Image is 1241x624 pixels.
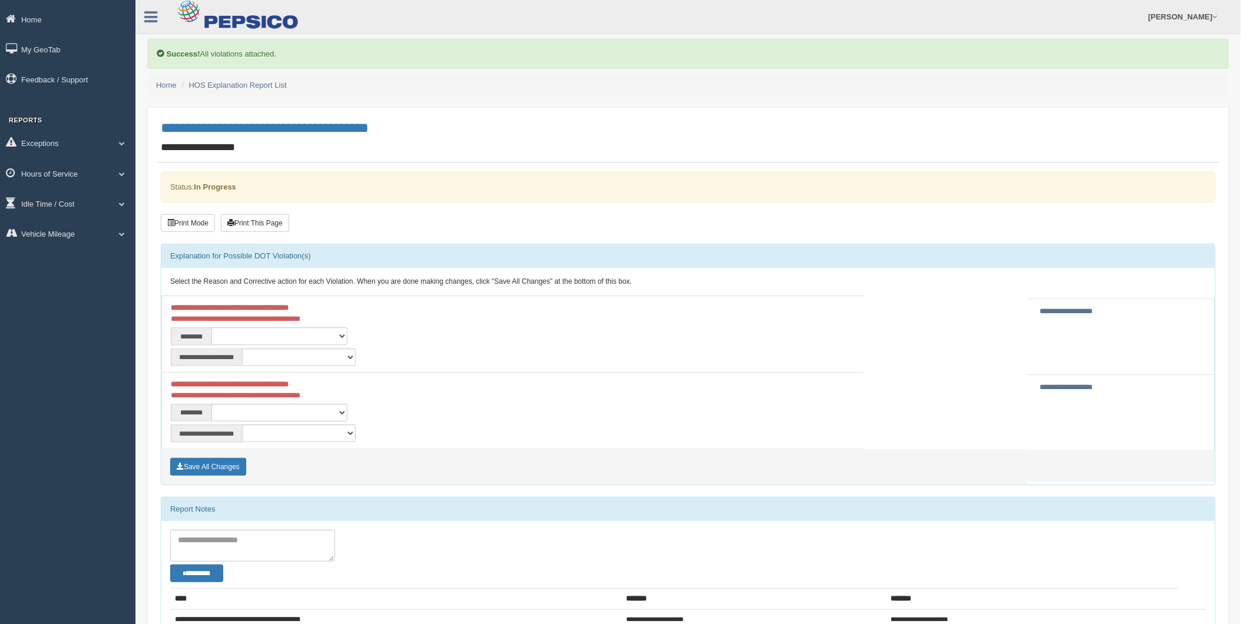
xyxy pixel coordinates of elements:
[156,81,177,89] a: Home
[161,268,1215,296] div: Select the Reason and Corrective action for each Violation. When you are done making changes, cli...
[221,214,289,232] button: Print This Page
[147,39,1229,69] div: All violations attached.
[161,244,1215,268] div: Explanation for Possible DOT Violation(s)
[161,214,215,232] button: Print Mode
[170,458,246,476] button: Save
[167,49,200,58] b: Success!
[189,81,287,89] a: HOS Explanation Report List
[161,497,1215,521] div: Report Notes
[194,182,236,191] strong: In Progress
[170,565,223,582] button: Change Filter Options
[161,172,1216,202] div: Status:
